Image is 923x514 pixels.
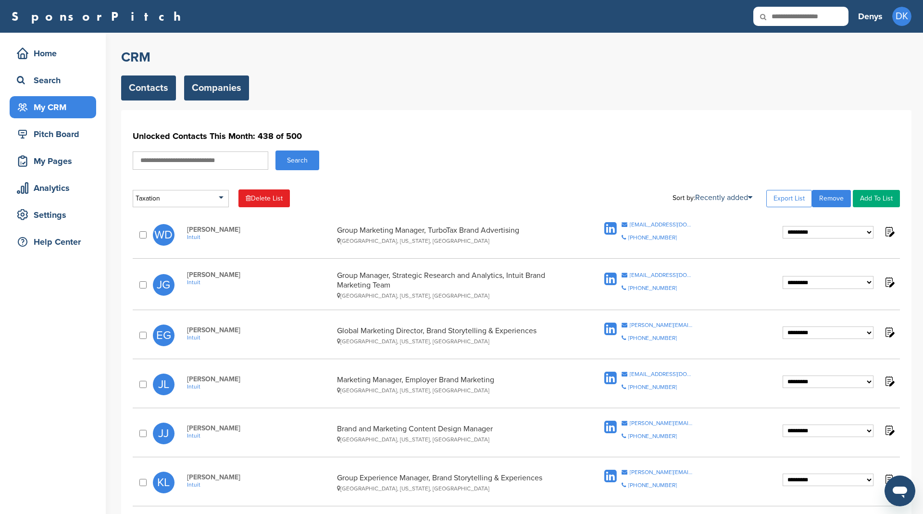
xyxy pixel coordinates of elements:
h3: Denys [858,10,883,23]
div: [EMAIL_ADDRESS][DOMAIN_NAME] [630,222,694,227]
span: DK [892,7,911,26]
div: [GEOGRAPHIC_DATA], [US_STATE], [GEOGRAPHIC_DATA] [337,436,565,443]
a: Intuit [187,383,332,390]
h1: Unlocked Contacts This Month: 438 of 500 [133,127,900,145]
a: My Pages [10,150,96,172]
a: Remove [812,190,851,207]
img: Notes [883,424,895,436]
span: [PERSON_NAME] [187,424,332,432]
a: SponsorPitch [12,10,187,23]
div: [PHONE_NUMBER] [628,235,677,240]
span: JL [153,374,175,395]
div: Marketing Manager, Employer Brand Marketing [337,375,565,394]
div: [EMAIL_ADDRESS][DOMAIN_NAME] [630,371,694,377]
div: My Pages [14,152,96,170]
div: Settings [14,206,96,224]
div: Home [14,45,96,62]
span: [PERSON_NAME] [187,271,332,279]
a: Intuit [187,279,332,286]
a: Intuit [187,334,332,341]
div: [PERSON_NAME][EMAIL_ADDRESS][DOMAIN_NAME] [630,420,694,426]
span: EG [153,325,175,346]
span: [PERSON_NAME] [187,226,332,234]
img: Notes [883,326,895,338]
a: Add To List [853,190,900,207]
div: Group Manager, Strategic Research and Analytics, Intuit Brand Marketing Team [337,271,565,299]
img: Notes [883,375,895,387]
div: Group Marketing Manager, TurboTax Brand Advertising [337,226,565,244]
a: Export List [766,190,812,207]
a: Contacts [121,75,176,100]
span: [PERSON_NAME] [187,375,332,383]
div: [PHONE_NUMBER] [628,482,677,488]
span: [PERSON_NAME] [187,326,332,334]
div: [GEOGRAPHIC_DATA], [US_STATE], [GEOGRAPHIC_DATA] [337,338,565,345]
div: [PHONE_NUMBER] [628,433,677,439]
span: [PERSON_NAME] [187,473,332,481]
div: Help Center [14,233,96,251]
div: Pitch Board [14,125,96,143]
iframe: Button to launch messaging window [885,476,915,506]
div: [PERSON_NAME][EMAIL_ADDRESS][DOMAIN_NAME] [630,469,694,475]
div: Group Experience Manager, Brand Storytelling & Experiences [337,473,565,492]
div: Sort by: [673,194,752,201]
div: [EMAIL_ADDRESS][DOMAIN_NAME] [630,272,694,278]
span: JJ [153,423,175,444]
div: Brand and Marketing Content Design Manager [337,424,565,443]
a: Search [10,69,96,91]
button: Search [275,150,319,170]
div: [GEOGRAPHIC_DATA], [US_STATE], [GEOGRAPHIC_DATA] [337,485,565,492]
a: Pitch Board [10,123,96,145]
div: [PHONE_NUMBER] [628,335,677,341]
div: [GEOGRAPHIC_DATA], [US_STATE], [GEOGRAPHIC_DATA] [337,238,565,244]
div: Global Marketing Director, Brand Storytelling & Experiences [337,326,565,345]
img: Notes [883,226,895,238]
div: [PERSON_NAME][EMAIL_ADDRESS][DOMAIN_NAME] [630,322,694,328]
a: Intuit [187,234,332,240]
a: Recently added [695,193,752,202]
div: [PHONE_NUMBER] [628,285,677,291]
div: [PHONE_NUMBER] [628,384,677,390]
img: Notes [883,276,895,288]
div: Search [14,72,96,89]
div: [GEOGRAPHIC_DATA], [US_STATE], [GEOGRAPHIC_DATA] [337,292,565,299]
div: [GEOGRAPHIC_DATA], [US_STATE], [GEOGRAPHIC_DATA] [337,387,565,394]
span: KL [153,472,175,493]
div: Analytics [14,179,96,197]
img: Notes [883,473,895,485]
a: Delete List [238,189,290,207]
a: My CRM [10,96,96,118]
div: Taxation [133,190,229,207]
a: Analytics [10,177,96,199]
a: Companies [184,75,249,100]
a: Intuit [187,432,332,439]
h2: CRM [121,49,911,66]
a: Help Center [10,231,96,253]
span: JG [153,274,175,296]
span: WD [153,224,175,246]
a: Denys [858,6,883,27]
a: Settings [10,204,96,226]
a: Home [10,42,96,64]
a: Intuit [187,481,332,488]
div: My CRM [14,99,96,116]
